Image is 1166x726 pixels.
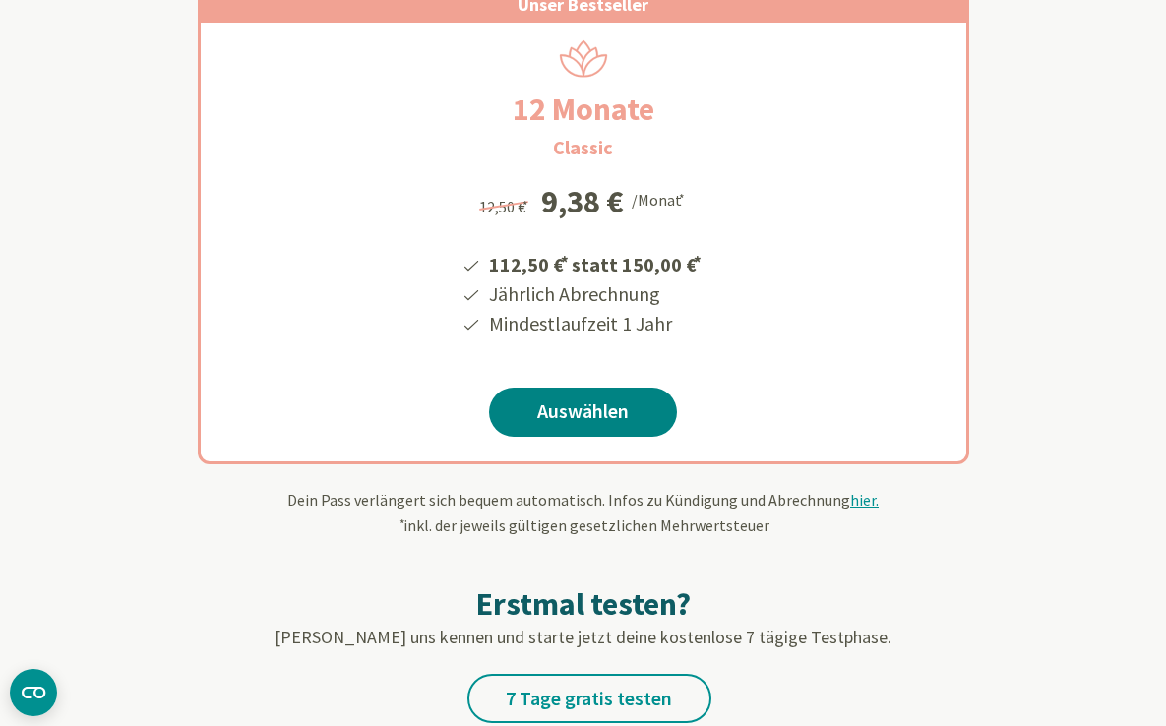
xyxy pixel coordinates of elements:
span: hier. [850,490,879,510]
li: Mindestlaufzeit 1 Jahr [486,309,705,338]
h2: 12 Monate [465,86,702,133]
button: CMP-Widget öffnen [10,669,57,716]
div: Dein Pass verlängert sich bequem automatisch. Infos zu Kündigung und Abrechnung [8,488,1159,537]
div: 9,38 € [541,186,624,217]
h2: Erstmal testen? [8,584,1159,624]
a: Auswählen [489,388,677,437]
a: 7 Tage gratis testen [467,674,711,723]
span: inkl. der jeweils gültigen gesetzlichen Mehrwertsteuer [398,515,769,535]
span: 12,50 € [479,197,531,216]
div: /Monat [632,186,688,212]
h3: Classic [553,133,613,162]
p: [PERSON_NAME] uns kennen und starte jetzt deine kostenlose 7 tägige Testphase. [8,624,1159,650]
li: 112,50 € statt 150,00 € [486,246,705,279]
li: Jährlich Abrechnung [486,279,705,309]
